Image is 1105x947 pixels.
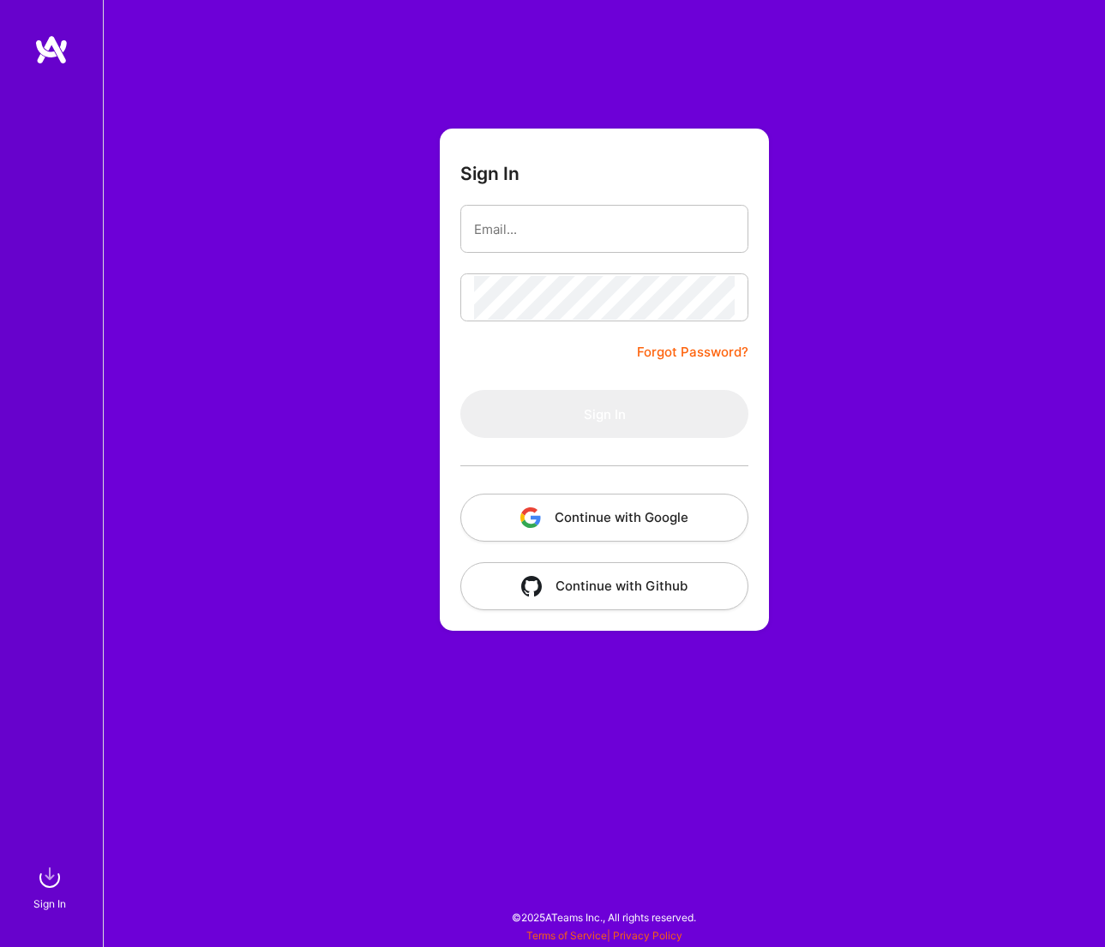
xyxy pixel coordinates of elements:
button: Sign In [460,390,748,438]
input: Email... [474,207,735,251]
span: | [526,929,682,942]
a: Forgot Password? [637,342,748,363]
button: Continue with Google [460,494,748,542]
h3: Sign In [460,163,519,184]
a: Privacy Policy [613,929,682,942]
div: Sign In [33,895,66,913]
img: logo [34,34,69,65]
img: icon [520,507,541,528]
img: sign in [33,860,67,895]
a: sign inSign In [36,860,67,913]
div: © 2025 ATeams Inc., All rights reserved. [103,896,1105,938]
button: Continue with Github [460,562,748,610]
img: icon [521,576,542,596]
a: Terms of Service [526,929,607,942]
